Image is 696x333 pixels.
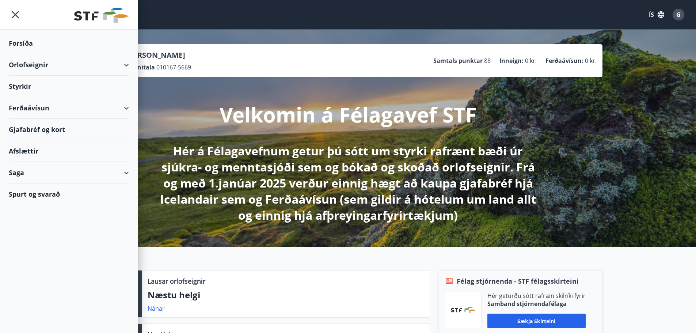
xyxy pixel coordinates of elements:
[148,289,424,301] p: Næstu helgi
[433,57,483,65] p: Samtals punktar
[525,57,537,65] span: 0 kr.
[126,63,155,71] p: Kennitala
[220,101,477,128] p: Velkomin á Félagavef STF
[457,276,579,286] span: Félag stjórnenda - STF félagsskírteini
[585,57,597,65] span: 0 kr.
[670,6,687,23] button: G
[148,304,165,313] a: Nánar
[74,8,129,23] img: union_logo
[9,119,129,140] div: Gjafabréf og kort
[484,57,491,65] span: 88
[9,8,22,21] button: menu
[155,143,541,223] p: Hér á Félagavefnum getur þú sótt um styrki rafrænt bæði úr sjúkra- og menntasjóði sem og bókað og...
[126,50,191,60] p: [PERSON_NAME]
[9,97,129,119] div: Ferðaávísun
[156,63,191,71] span: 010167-5669
[545,57,583,65] p: Ferðaávísun :
[9,54,129,76] div: Orlofseignir
[499,57,524,65] p: Inneign :
[645,8,668,21] button: ÍS
[487,314,586,328] button: Sækja skírteini
[676,11,681,19] span: G
[9,162,129,183] div: Saga
[9,140,129,162] div: Afslættir
[9,183,129,205] div: Spurt og svarað
[9,33,129,54] div: Forsíða
[487,292,586,300] p: Hér geturðu sótt rafræn skilríki fyrir
[148,276,205,286] p: Lausar orlofseignir
[9,76,129,97] div: Styrkir
[451,307,476,313] img: vjCaq2fThgY3EUYqSgpjEiBg6WP39ov69hlhuPVN.png
[487,300,586,308] p: Samband stjórnendafélaga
